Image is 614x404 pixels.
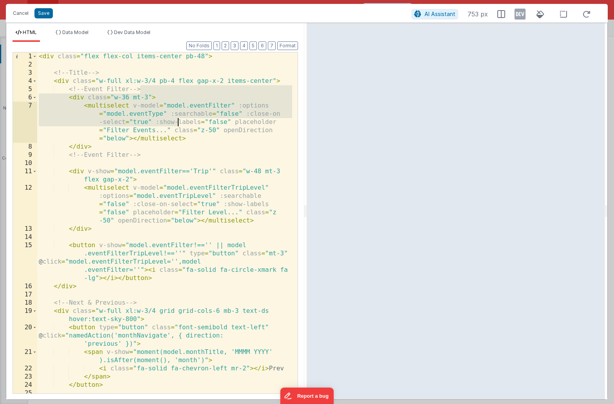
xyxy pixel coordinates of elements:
[213,41,220,50] button: 1
[280,388,334,404] iframe: Marker.io feedback button
[277,41,298,50] button: Format
[13,77,37,85] div: 4
[424,11,455,17] span: AI Assistant
[13,282,37,291] div: 16
[258,41,266,50] button: 6
[13,52,37,61] div: 1
[13,143,37,151] div: 8
[468,9,488,19] span: 753 px
[13,381,37,389] div: 24
[13,373,37,381] div: 23
[13,233,37,241] div: 14
[13,225,37,233] div: 13
[268,41,276,50] button: 7
[34,8,53,18] button: Save
[13,167,37,184] div: 11
[23,29,37,35] span: HTML
[13,184,37,225] div: 12
[186,41,212,50] button: No Folds
[13,299,37,307] div: 18
[62,29,88,35] span: Data Model
[9,8,33,19] button: Cancel
[13,69,37,77] div: 3
[13,323,37,348] div: 20
[13,307,37,323] div: 19
[13,151,37,159] div: 9
[13,241,37,282] div: 15
[240,41,248,50] button: 4
[13,159,37,167] div: 10
[231,41,238,50] button: 3
[13,364,37,373] div: 22
[412,9,458,19] button: AI Assistant
[13,61,37,69] div: 2
[13,348,37,364] div: 21
[13,93,37,102] div: 6
[13,291,37,299] div: 17
[222,41,229,50] button: 2
[13,102,37,143] div: 7
[114,29,150,35] span: Dev Data Model
[13,85,37,93] div: 5
[249,41,257,50] button: 5
[13,389,37,397] div: 25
